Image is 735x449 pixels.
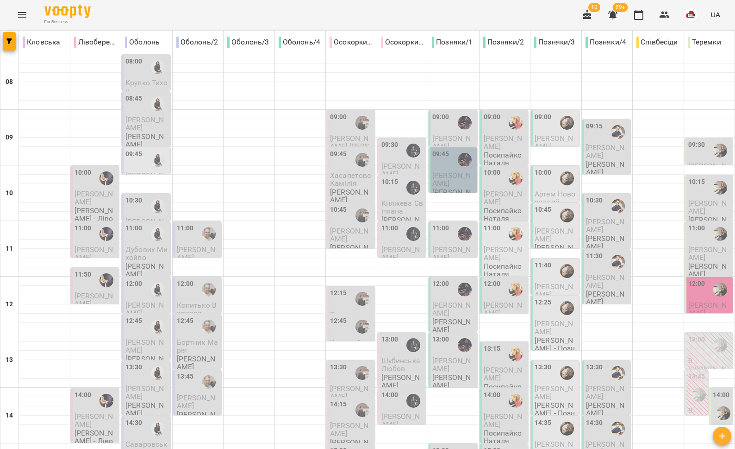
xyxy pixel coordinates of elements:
div: Ольга ЕПОВА [713,181,727,195]
label: 13:00 [688,335,705,345]
p: [PERSON_NAME] - Позняки [535,336,578,360]
label: 11:00 [484,223,501,234]
span: [PERSON_NAME] [432,171,471,188]
div: Наталя ПОСИПАЙКО [509,227,523,241]
label: 10:00 [484,168,501,178]
div: Любов ПУШНЯК [151,227,165,241]
span: Княжева Світлана [381,199,423,215]
span: [PERSON_NAME] [484,366,522,382]
span: Шубинська Любов [381,356,420,373]
p: Позняки/2 [483,37,524,48]
img: Ольга МОСКАЛЕНКО [100,394,113,408]
span: [PERSON_NAME] [688,245,727,262]
label: 09:45 [432,149,449,159]
p: [PERSON_NAME] [177,355,220,371]
label: 11:50 [75,270,92,280]
label: 11:00 [75,223,92,234]
img: Ольга МОСКАЛЕНКО [100,171,113,185]
label: 10:45 [535,205,552,215]
img: Наталя ПОСИПАЙКО [509,348,523,361]
label: 09:00 [484,112,501,122]
label: 13:30 [586,362,603,373]
button: UA [707,6,724,23]
img: Юлія КРАВЧЕНКО [458,116,472,130]
span: [PERSON_NAME] [535,282,573,299]
div: Ольга ЕПОВА [692,388,706,402]
span: Крупко Тихон [125,78,168,95]
div: Тетяна КУРУЧ [355,116,369,130]
span: [PERSON_NAME] [688,162,727,178]
div: Даниїл КАЛАШНИК [560,116,574,130]
img: Любов ПУШНЯК [151,60,165,74]
img: Віктор АРТЕМЕНКО [611,422,625,436]
p: Посипайко Наталя [484,207,527,223]
label: 13:30 [330,362,347,373]
span: [PERSON_NAME] [432,134,471,151]
label: 13:00 [432,335,449,345]
label: 13:45 [688,372,705,382]
span: [PERSON_NAME] [484,134,522,151]
label: 09:45 [330,149,347,159]
img: Любов ПУШНЯК [151,366,165,380]
span: [PERSON_NAME] [484,301,522,317]
label: 12:00 [432,279,449,289]
p: [PERSON_NAME] [432,188,475,204]
span: [PERSON_NAME] [535,227,573,243]
h6: 08 [6,77,13,87]
p: [PERSON_NAME] [330,188,373,204]
img: Віктор АРТЕМЕНКО [611,199,625,213]
img: Юлія КРАВЧЕНКО [458,338,472,352]
img: Даниїл КАЛАШНИК [560,171,574,185]
p: [PERSON_NAME] [688,365,731,381]
img: Тетяна КУРУЧ [355,209,369,222]
img: Ольга МОСКАЛЕНКО [100,227,113,241]
span: Золотарьова Анісія [330,310,372,327]
div: Олена САФРОНОВА-СМИРНОВА [406,338,420,352]
label: 12:00 [125,279,143,289]
span: 99+ [613,3,628,12]
div: Юлія КРАВЧЕНКО [458,227,472,241]
span: [PERSON_NAME] [586,384,624,401]
p: [PERSON_NAME] [688,415,706,447]
label: 11:00 [177,223,194,234]
div: Любов ПУШНЯК [151,153,165,167]
p: [PERSON_NAME] - Позняки [535,401,578,425]
p: [PERSON_NAME] [125,133,168,149]
label: 14:00 [484,390,501,400]
label: 08:45 [125,94,143,104]
span: [PERSON_NAME] [484,412,522,429]
label: 11:00 [432,223,449,234]
p: [PERSON_NAME] - Позняки [535,244,578,268]
span: Артем Новосядлий [535,190,575,206]
label: 13:15 [484,344,501,354]
div: Наталя ПОСИПАЙКО [509,116,523,130]
label: 09:00 [432,112,449,122]
label: 10:30 [586,196,603,206]
label: 09:00 [330,112,347,122]
img: Любов ПУШНЯК [151,320,165,334]
img: Даниїл КАЛАШНИК [560,301,574,315]
label: 11:40 [535,260,552,271]
div: Даниїл КАЛАШНИК [560,366,574,380]
img: Віктор АРТЕМЕНКО [611,366,625,380]
p: Осокорки/1 [330,37,373,48]
label: 14:15 [330,399,347,410]
span: [PERSON_NAME] [586,217,624,234]
div: Юрій ГАЛІС [202,283,216,297]
label: 10:15 [688,177,705,187]
label: 14:00 [75,390,92,400]
span: [PERSON_NAME] [125,217,164,234]
p: [PERSON_NAME] [125,401,168,417]
label: 12:00 [484,279,501,289]
img: Наталя ПОСИПАЙКО [509,394,523,408]
label: 14:35 [535,418,552,428]
div: Наталя ПОСИПАЙКО [509,283,523,297]
span: [PERSON_NAME] [586,273,624,290]
label: 10:00 [535,168,552,178]
span: [PERSON_NAME] [535,134,573,151]
img: Ольга ЕПОВА [713,227,727,241]
div: Віктор АРТЕМЕНКО [611,255,625,269]
label: 12:45 [330,316,347,326]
